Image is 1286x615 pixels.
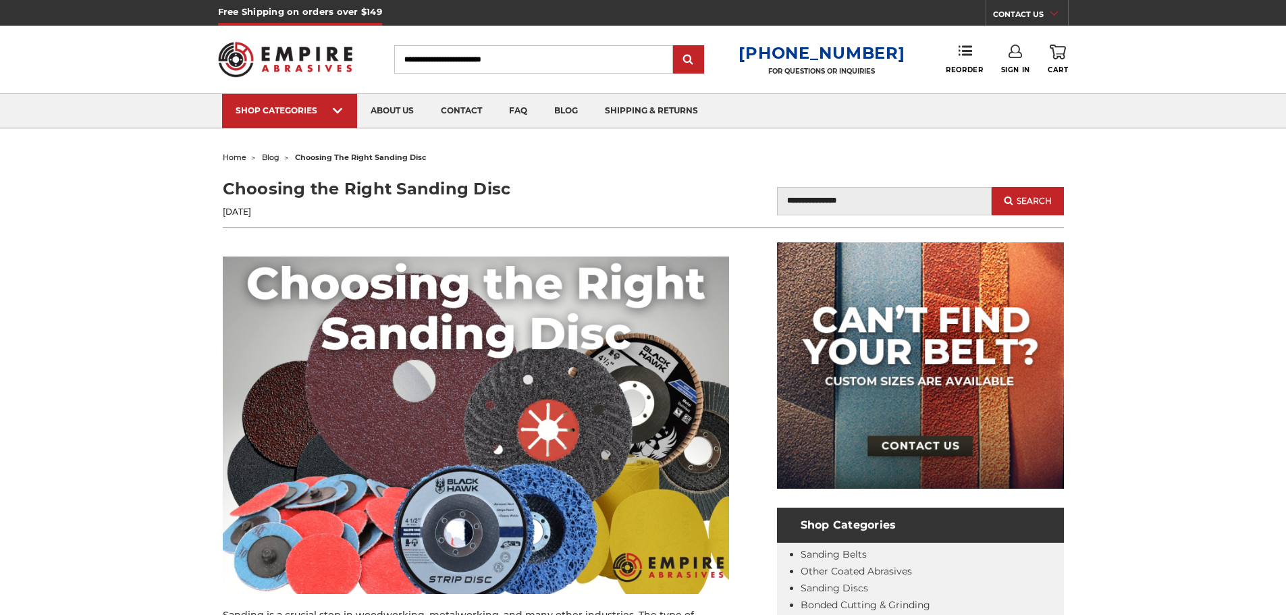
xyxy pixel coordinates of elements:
input: Submit [675,47,702,74]
a: about us [357,94,427,128]
a: Sanding Belts [801,548,867,560]
img: promo banner for custom belts. [777,242,1064,489]
a: contact [427,94,495,128]
span: Sign In [1001,65,1030,74]
span: choosing the right sanding disc [295,153,427,162]
a: Bonded Cutting & Grinding [801,599,930,611]
a: Sanding Discs [801,582,868,594]
span: Search [1017,196,1052,206]
a: Other Coated Abrasives [801,565,912,577]
a: faq [495,94,541,128]
img: What Are Sanding Discs? Help choosing the best sanding discs [223,257,729,594]
a: Reorder [946,45,983,74]
h1: Choosing the Right Sanding Disc [223,177,643,201]
h4: Shop Categories [777,508,1064,543]
img: Empire Abrasives [218,33,353,86]
a: blog [541,94,591,128]
span: Cart [1048,65,1068,74]
p: [DATE] [223,206,643,218]
div: SHOP CATEGORIES [236,105,344,115]
a: home [223,153,246,162]
p: FOR QUESTIONS OR INQUIRIES [739,67,905,76]
a: CONTACT US [993,7,1068,26]
a: [PHONE_NUMBER] [739,43,905,63]
button: Search [992,187,1063,215]
span: Reorder [946,65,983,74]
a: shipping & returns [591,94,712,128]
a: blog [262,153,279,162]
a: Cart [1048,45,1068,74]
